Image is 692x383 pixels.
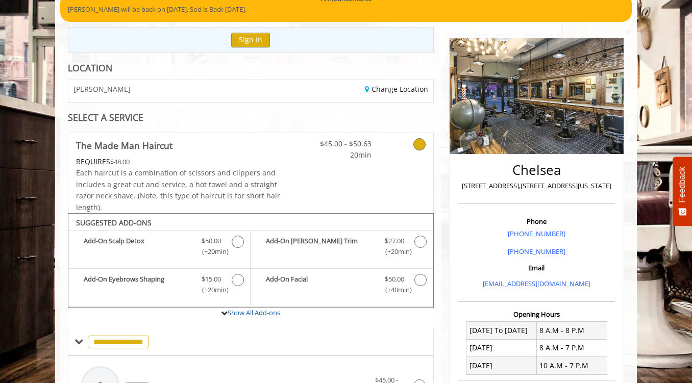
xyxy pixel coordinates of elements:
[311,138,372,149] span: $45.00 - $50.63
[256,236,428,260] label: Add-On Beard Trim
[68,113,434,122] div: SELECT A SERVICE
[73,236,245,260] label: Add-On Scalp Detox
[76,157,110,166] span: This service needs some Advance to be paid before we block your appointment
[461,163,612,177] h2: Chelsea
[508,229,565,238] a: [PHONE_NUMBER]
[76,156,281,167] div: $48.00
[536,357,607,374] td: 10 A.M - 7 P.M
[202,236,221,246] span: $50.00
[202,274,221,285] span: $15.00
[483,279,590,288] a: [EMAIL_ADDRESS][DOMAIN_NAME]
[466,339,537,356] td: [DATE]
[311,149,372,161] span: 20min
[73,274,245,298] label: Add-On Eyebrows Shaping
[76,218,152,227] b: SUGGESTED ADD-ONS
[673,157,692,226] button: Feedback - Show survey
[256,274,428,298] label: Add-On Facial
[379,246,409,257] span: (+20min )
[84,236,191,257] b: Add-On Scalp Detox
[68,213,434,308] div: The Made Man Haircut Add-onS
[379,285,409,295] span: (+40min )
[231,33,270,47] button: Sign In
[228,308,280,317] a: Show All Add-ons
[68,62,112,74] b: LOCATION
[678,167,687,202] span: Feedback
[266,236,374,257] b: Add-On [PERSON_NAME] Trim
[461,264,612,271] h3: Email
[385,274,404,285] span: $50.00
[461,218,612,225] h3: Phone
[466,357,537,374] td: [DATE]
[68,4,624,15] p: [PERSON_NAME] will be back on [DATE]. Sod is Back [DATE].
[266,274,374,295] b: Add-On Facial
[196,246,227,257] span: (+20min )
[76,168,280,212] span: Each haircut is a combination of scissors and clippers and includes a great cut and service, a ho...
[385,236,404,246] span: $27.00
[365,84,428,94] a: Change Location
[508,247,565,256] a: [PHONE_NUMBER]
[76,138,172,152] b: The Made Man Haircut
[461,181,612,191] p: [STREET_ADDRESS],[STREET_ADDRESS][US_STATE]
[536,339,607,356] td: 8 A.M - 7 P.M
[466,322,537,339] td: [DATE] To [DATE]
[458,311,615,318] h3: Opening Hours
[84,274,191,295] b: Add-On Eyebrows Shaping
[536,322,607,339] td: 8 A.M - 8 P.M
[196,285,227,295] span: (+20min )
[73,85,131,93] span: [PERSON_NAME]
